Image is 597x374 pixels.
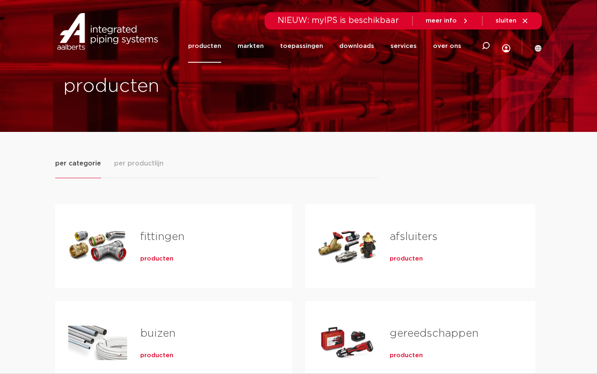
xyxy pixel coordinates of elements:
span: per categorie [55,159,101,168]
a: meer info [426,17,469,25]
a: sluiten [496,17,529,25]
a: downloads [339,29,374,63]
a: services [391,29,417,63]
span: meer info [426,18,457,24]
a: markten [238,29,264,63]
a: producten [390,255,423,263]
a: fittingen [140,231,184,242]
a: gereedschappen [390,328,478,339]
h1: producten [63,73,294,100]
div: my IPS [502,27,510,65]
span: sluiten [496,18,516,24]
a: producten [390,351,423,360]
a: producten [188,29,221,63]
a: producten [140,255,173,263]
a: over ons [433,29,461,63]
a: toepassingen [280,29,323,63]
a: afsluiters [390,231,438,242]
span: per productlijn [114,159,164,168]
nav: Menu [188,29,461,63]
a: buizen [140,328,175,339]
span: NIEUW: myIPS is beschikbaar [278,16,399,25]
a: producten [140,351,173,360]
